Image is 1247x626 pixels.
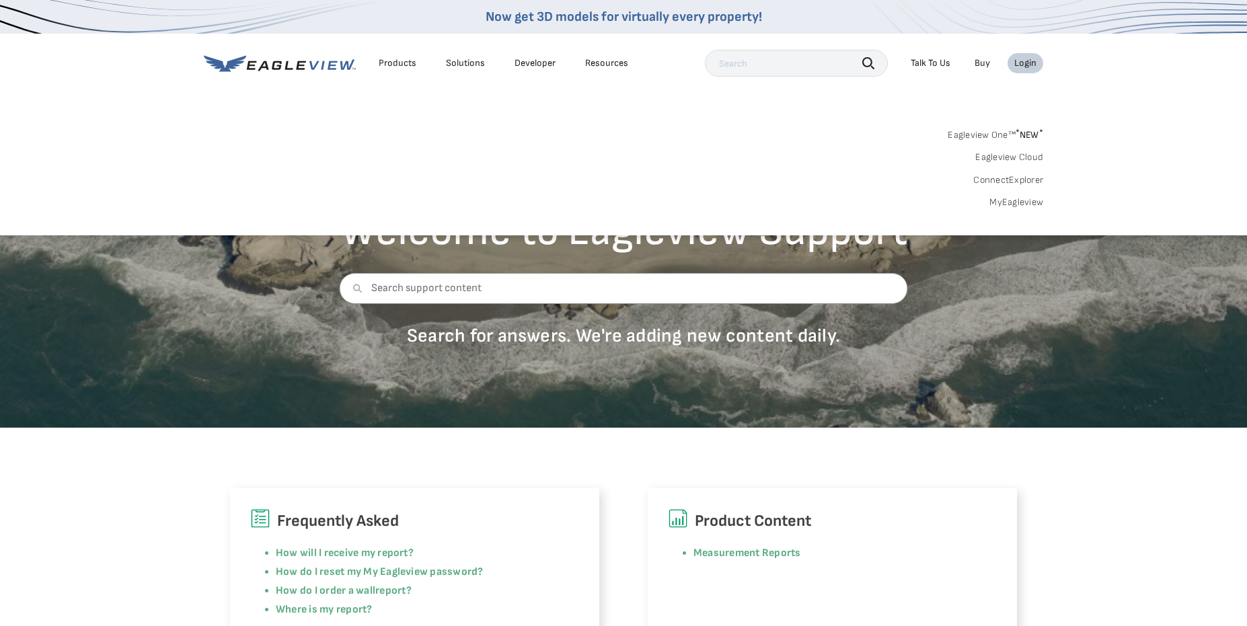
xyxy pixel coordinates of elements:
[668,508,997,534] h6: Product Content
[340,210,908,253] h2: Welcome to Eagleview Support
[250,508,579,534] h6: Frequently Asked
[340,273,908,304] input: Search support content
[406,584,412,597] a: ?
[693,547,801,559] a: Measurement Reports
[276,547,414,559] a: How will I receive my report?
[1014,57,1036,69] div: Login
[705,50,888,77] input: Search
[973,174,1043,186] a: ConnectExplorer
[379,57,416,69] div: Products
[515,57,556,69] a: Developer
[340,324,908,348] p: Search for answers. We're adding new content daily.
[975,57,990,69] a: Buy
[486,9,762,25] a: Now get 3D models for virtually every property!
[975,151,1043,163] a: Eagleview Cloud
[1016,129,1043,141] span: NEW
[375,584,406,597] a: report
[276,584,375,597] a: How do I order a wall
[911,57,950,69] div: Talk To Us
[989,196,1043,208] a: MyEagleview
[585,57,628,69] div: Resources
[276,603,373,616] a: Where is my report?
[446,57,485,69] div: Solutions
[948,125,1043,141] a: Eagleview One™*NEW*
[276,565,484,578] a: How do I reset my My Eagleview password?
